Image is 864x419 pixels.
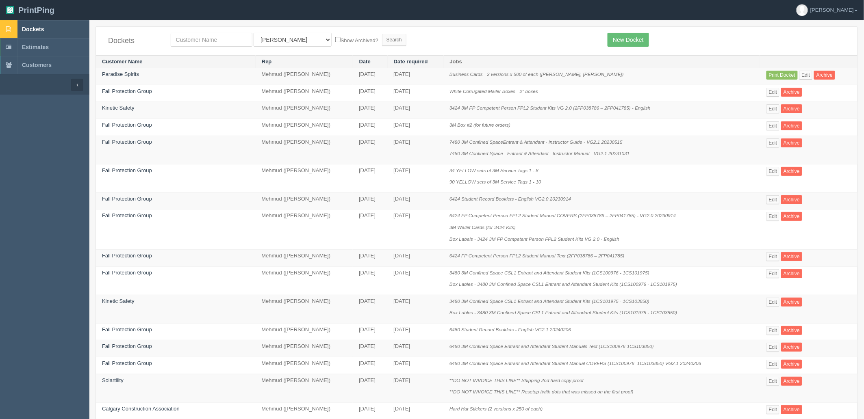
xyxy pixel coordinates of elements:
[353,250,387,267] td: [DATE]
[255,136,353,164] td: Mehmud ([PERSON_NAME])
[449,406,543,411] i: Hard Hat Stickers (2 versions x 250 of each)
[766,71,798,80] a: Print Docket
[102,212,152,218] a: Fall Protection Group
[449,378,584,383] i: **DO NOT INVOICE THIS LINE** Shipping 2nd hard copy proof
[449,179,541,184] i: 90 YELLOW sets of 3M Service Tags 1 - 10
[766,298,780,307] a: Edit
[387,295,443,323] td: [DATE]
[766,343,780,352] a: Edit
[814,71,835,80] a: Archive
[353,136,387,164] td: [DATE]
[262,58,272,65] a: Rep
[781,377,802,386] a: Archive
[359,58,371,65] a: Date
[382,34,406,46] input: Search
[255,357,353,374] td: Mehmud ([PERSON_NAME])
[102,71,139,77] a: Paradise Spirits
[387,374,443,402] td: [DATE]
[387,250,443,267] td: [DATE]
[781,269,802,278] a: Archive
[255,102,353,119] td: Mehmud ([PERSON_NAME])
[255,323,353,340] td: Mehmud ([PERSON_NAME])
[255,68,353,85] td: Mehmud ([PERSON_NAME])
[449,270,649,275] i: 3480 3M Confined Space CSL1 Entrant and Attendant Student Kits (1CS100976 - 1CS101975)
[449,281,677,287] i: Box Lables - 3480 3M Confined Space CSL1 Entrant and Attendant Student Kits (1CS100976 - 1CS101975)
[102,343,152,349] a: Fall Protection Group
[255,250,353,267] td: Mehmud ([PERSON_NAME])
[781,121,802,130] a: Archive
[102,270,152,276] a: Fall Protection Group
[353,85,387,102] td: [DATE]
[353,266,387,295] td: [DATE]
[781,252,802,261] a: Archive
[394,58,428,65] a: Date required
[102,105,135,111] a: Kinetic Safety
[449,310,677,315] i: Box Lables - 3480 3M Confined Space CSL1 Entrant and Attendant Student Kits (1CS101975 - 1CS103850)
[766,326,780,335] a: Edit
[335,35,378,45] label: Show Archived?
[255,192,353,209] td: Mehmud ([PERSON_NAME])
[387,119,443,136] td: [DATE]
[449,105,651,110] i: 3424 3M FP Competent Person FPL2 Student Kits VG 2.0 (2FP038786 – 2FP041785) - English
[387,266,443,295] td: [DATE]
[255,374,353,402] td: Mehmud ([PERSON_NAME])
[766,252,780,261] a: Edit
[387,136,443,164] td: [DATE]
[387,68,443,85] td: [DATE]
[781,405,802,414] a: Archive
[255,266,353,295] td: Mehmud ([PERSON_NAME])
[102,88,152,94] a: Fall Protection Group
[781,138,802,147] a: Archive
[449,389,634,394] i: **DO NOT INVOICE THIS LINE** Resetup (with dots that was missed on the first proof)
[799,71,813,80] a: Edit
[102,167,152,173] a: Fall Protection Group
[449,361,701,366] i: 6480 3M Confined Space Entrant and Attendant Student Manual COVERS (1CS100976 -1CS103850) VG2.1 2...
[766,269,780,278] a: Edit
[449,298,649,304] i: 3480 3M Confined Space CSL1 Entrant and Attendant Student Kits (1CS101975 - 1CS103850)
[353,323,387,340] td: [DATE]
[449,168,538,173] i: 34 YELLOW sets of 3M Service Tags 1 - 8
[766,138,780,147] a: Edit
[608,33,649,47] a: New Docket
[102,326,152,333] a: Fall Protection Group
[387,85,443,102] td: [DATE]
[781,298,802,307] a: Archive
[102,406,180,412] a: Calgary Construction Association
[449,89,538,94] i: White Corrugated Mailer Boxes - 2" boxes
[766,121,780,130] a: Edit
[781,343,802,352] a: Archive
[449,253,625,258] i: 6424 FP Competent Person FPL2 Student Manual Text (2FP038786 – 2FP041785)
[766,360,780,369] a: Edit
[781,195,802,204] a: Archive
[353,209,387,250] td: [DATE]
[102,377,124,383] a: Solartility
[781,167,802,176] a: Archive
[766,104,780,113] a: Edit
[449,213,676,218] i: 6424 FP Competent Person FPL2 Student Manual COVERS (2FP038786 – 2FP041785) - VG2.0 20230914
[449,225,516,230] i: 3M Wallet Cards (for 3424 Kits)
[22,26,44,32] span: Dockets
[102,122,152,128] a: Fall Protection Group
[766,212,780,221] a: Edit
[255,209,353,250] td: Mehmud ([PERSON_NAME])
[6,6,14,14] img: logo-3e63b451c926e2ac314895c53de4908e5d424f24456219fb08d385ab2e579770.png
[766,377,780,386] a: Edit
[102,139,152,145] a: Fall Protection Group
[102,298,135,304] a: Kinetic Safety
[766,405,780,414] a: Edit
[102,196,152,202] a: Fall Protection Group
[387,192,443,209] td: [DATE]
[353,295,387,323] td: [DATE]
[449,343,654,349] i: 6480 3M Confined Space Entrant and Attendant Student Manuals Text (1CS100976-1CS103850)
[353,102,387,119] td: [DATE]
[102,253,152,259] a: Fall Protection Group
[781,88,802,97] a: Archive
[353,374,387,402] td: [DATE]
[387,357,443,374] td: [DATE]
[171,33,252,47] input: Customer Name
[102,360,152,366] a: Fall Protection Group
[353,164,387,192] td: [DATE]
[353,340,387,357] td: [DATE]
[22,44,49,50] span: Estimates
[781,212,802,221] a: Archive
